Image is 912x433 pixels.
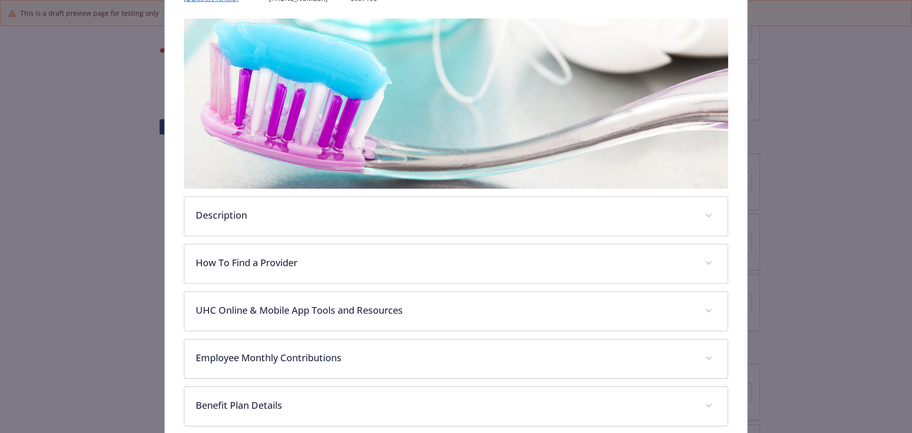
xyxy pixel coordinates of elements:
[196,303,694,318] p: UHC Online & Mobile App Tools and Resources
[184,339,728,378] div: Employee Monthly Contributions
[196,256,694,270] p: How To Find a Provider
[196,398,694,413] p: Benefit Plan Details
[184,292,728,331] div: UHC Online & Mobile App Tools and Resources
[184,19,729,189] img: banner
[184,197,728,236] div: Description
[196,351,694,365] p: Employee Monthly Contributions
[184,244,728,283] div: How To Find a Provider
[184,387,728,426] div: Benefit Plan Details
[196,208,694,222] p: Description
